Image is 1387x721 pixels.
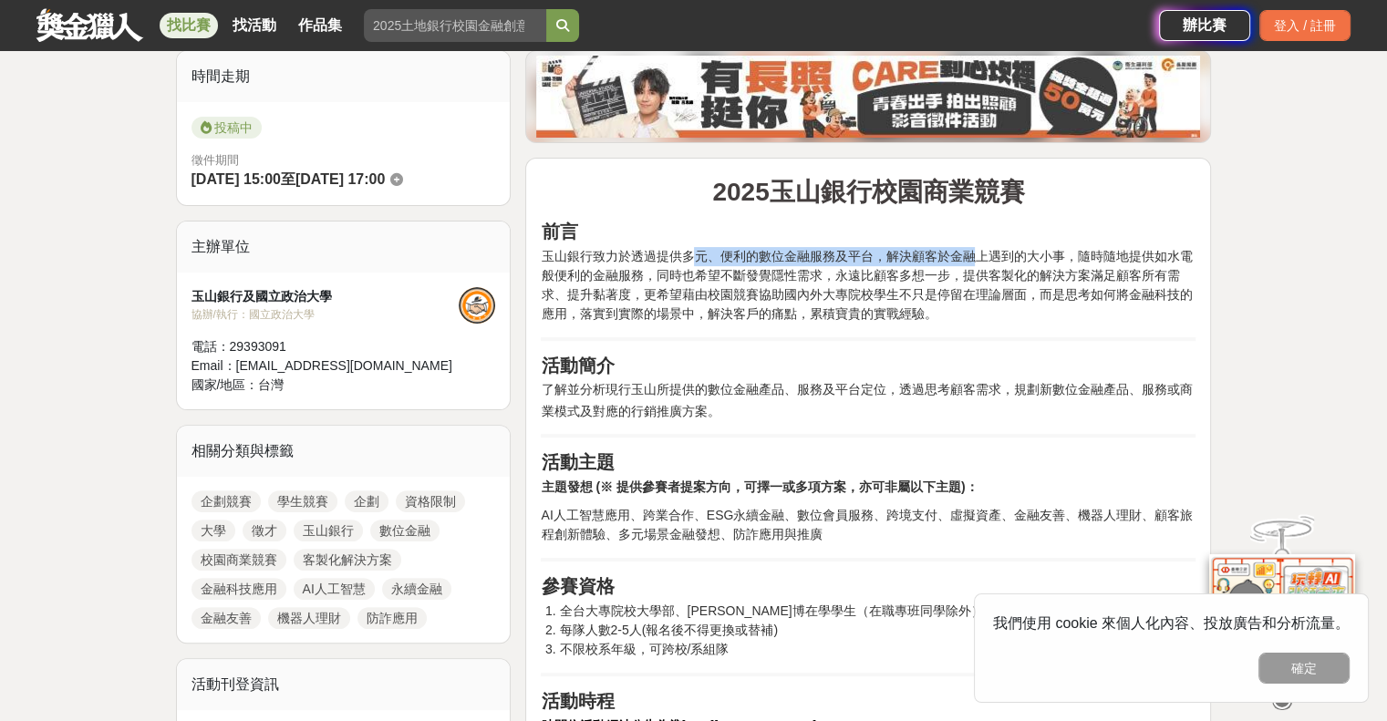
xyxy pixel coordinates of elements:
[1159,10,1250,41] a: 辦比賽
[191,337,460,356] div: 電話： 29393091
[177,659,511,710] div: 活動刊登資訊
[191,287,460,306] div: 玉山銀行及國立政治大學
[712,178,1024,206] strong: 2025玉山銀行校園商業競賽
[357,607,427,629] a: 防詐應用
[541,691,614,711] strong: 活動時程
[382,578,451,600] a: 永續金融
[268,490,337,512] a: 學生競賽
[559,621,1196,640] li: 每隊人數2-5人(報名後不得更換或替補)
[177,51,511,102] div: 時間走期
[993,615,1350,631] span: 我們使用 cookie 來個人化內容、投放廣告和分析流量。
[191,490,261,512] a: 企劃競賽
[541,452,614,472] strong: 活動主題
[345,490,388,512] a: 企劃
[191,171,281,187] span: [DATE] 15:00
[541,508,1193,541] span: AI人工智慧應用、跨業合作、ESG永續金融、數位會員服務、跨境支付、虛擬資產、金融友善、機器人理財、顧客旅程創新體驗、多元場景金融發想、防詐應用與推廣
[177,426,511,477] div: 相關分類與標籤
[191,520,235,541] a: 大學
[191,356,460,376] div: Email： [EMAIL_ADDRESS][DOMAIN_NAME]
[541,249,1192,321] span: 玉山銀行致力於透過提供多元、便利的數位金融服務及平台，解決顧客於金融上遇到的大小事，隨時隨地提供如水電般便利的金融服務，同時也希望不斷發覺隱性需求，永遠比顧客多想一步，提供客製化的解決方案滿足顧...
[541,221,577,242] strong: 前言
[177,221,511,273] div: 主辦單位
[191,306,460,323] div: 協辦/執行： 國立政治大學
[281,171,295,187] span: 至
[191,578,286,600] a: 金融科技應用
[536,56,1200,138] img: 35ad34ac-3361-4bcf-919e-8d747461931d.jpg
[1259,10,1351,41] div: 登入 / 註冊
[294,578,375,600] a: AI人工智慧
[1209,554,1355,675] img: d2146d9a-e6f6-4337-9592-8cefde37ba6b.png
[243,520,286,541] a: 徵才
[191,607,261,629] a: 金融友善
[268,607,350,629] a: 機器人理財
[541,479,978,494] strong: 主題發想 (※ 提供參賽者提案方向，可擇一或多項方案，亦可非屬以下主題)：
[291,13,349,38] a: 作品集
[364,9,546,42] input: 2025土地銀行校園金融創意挑戰賽：從你出發 開啟智慧金融新頁
[541,355,614,376] strong: 活動簡介
[191,377,259,392] span: 國家/地區：
[225,13,284,38] a: 找活動
[294,520,363,541] a: 玉山銀行
[191,117,262,139] span: 投稿中
[160,13,218,38] a: 找比賽
[541,576,614,596] strong: 參賽資格
[191,549,286,571] a: 校園商業競賽
[258,377,284,392] span: 台灣
[559,640,1196,659] li: 不限校系年級，可跨校/系組隊
[1258,653,1350,684] button: 確定
[295,171,385,187] span: [DATE] 17:00
[370,520,440,541] a: 數位金融
[541,382,1192,418] span: 了解並分析現行玉山所提供的數位金融產品、服務及平台定位，透過思考顧客需求，規劃新數位金融產品、服務或商業模式及對應的行銷推廣方案。
[191,153,239,167] span: 徵件期間
[559,602,1196,621] li: 全台大專院校大學部、[PERSON_NAME]博在學學生（在職專班同學除外）
[294,549,401,571] a: 客製化解決方案
[396,490,465,512] a: 資格限制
